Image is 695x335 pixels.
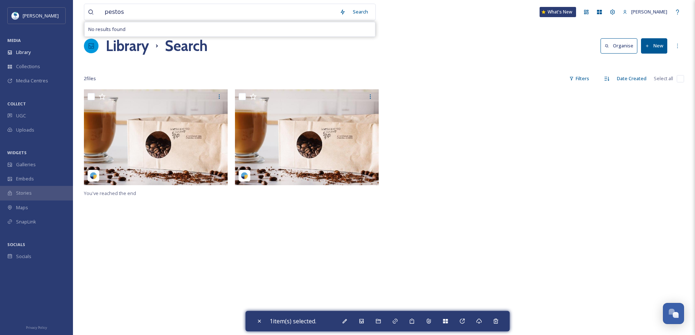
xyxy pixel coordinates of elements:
[7,38,21,43] span: MEDIA
[654,75,673,82] span: Select all
[7,242,25,247] span: SOCIALS
[106,35,149,57] a: Library
[16,218,36,225] span: SnapLink
[165,35,208,57] h1: Search
[270,317,316,325] span: 1 item(s) selected.
[16,253,31,260] span: Socials
[619,5,671,19] a: [PERSON_NAME]
[84,75,96,82] span: 2 file s
[601,38,637,53] button: Organise
[16,63,40,70] span: Collections
[241,172,248,179] img: snapsea-logo.png
[84,190,136,196] span: You've reached the end
[16,126,34,133] span: Uploads
[90,172,97,179] img: snapsea-logo.png
[349,5,372,19] div: Search
[26,323,47,331] a: Privacy Policy
[631,8,667,15] span: [PERSON_NAME]
[16,161,36,168] span: Galleries
[16,175,34,182] span: Embeds
[7,101,26,106] span: COLLECT
[7,150,27,155] span: WIDGETS
[16,190,32,196] span: Stories
[88,26,126,33] span: No results found
[613,71,650,86] div: Date Created
[101,4,336,20] input: Search your library
[84,89,228,185] img: irisnelson_photo_04102025_18243220795095923.jpg
[663,303,684,324] button: Open Chat
[12,12,19,19] img: download.jpeg
[16,112,26,119] span: UGC
[23,12,59,19] span: [PERSON_NAME]
[16,204,28,211] span: Maps
[641,38,667,53] button: New
[26,325,47,330] span: Privacy Policy
[540,7,576,17] a: What's New
[16,49,31,56] span: Library
[235,89,379,185] img: irisnelson_photo_04102025_18243220795095923.jpg
[16,77,48,84] span: Media Centres
[565,71,593,86] div: Filters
